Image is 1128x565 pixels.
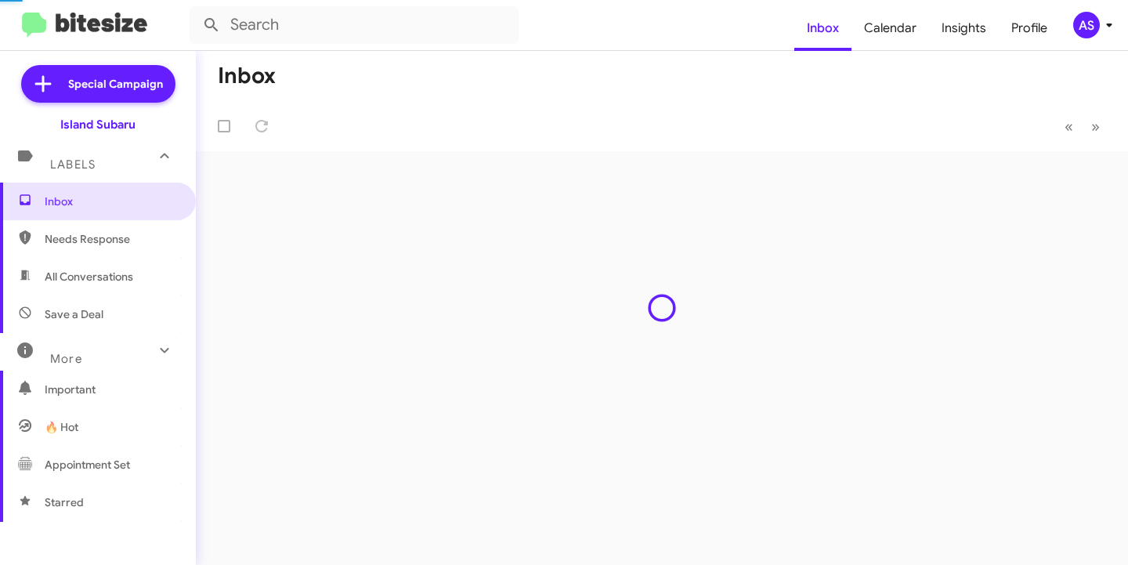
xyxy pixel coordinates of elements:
a: Inbox [794,5,851,51]
nav: Page navigation example [1056,110,1109,143]
span: « [1065,117,1073,136]
a: Insights [929,5,999,51]
button: Next [1082,110,1109,143]
button: AS [1060,12,1111,38]
a: Special Campaign [21,65,175,103]
span: 🔥 Hot [45,419,78,435]
input: Search [190,6,519,44]
span: All Conversations [45,269,133,284]
span: » [1091,117,1100,136]
span: Starred [45,494,84,510]
h1: Inbox [218,63,276,89]
a: Calendar [851,5,929,51]
a: Profile [999,5,1060,51]
span: Save a Deal [45,306,103,322]
span: Appointment Set [45,457,130,473]
span: Labels [50,158,96,172]
span: Needs Response [45,231,178,247]
span: More [50,352,82,366]
div: AS [1073,12,1100,38]
button: Previous [1055,110,1083,143]
span: Important [45,382,178,397]
div: Island Subaru [60,117,136,132]
span: Inbox [45,194,178,209]
span: Special Campaign [68,76,163,92]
